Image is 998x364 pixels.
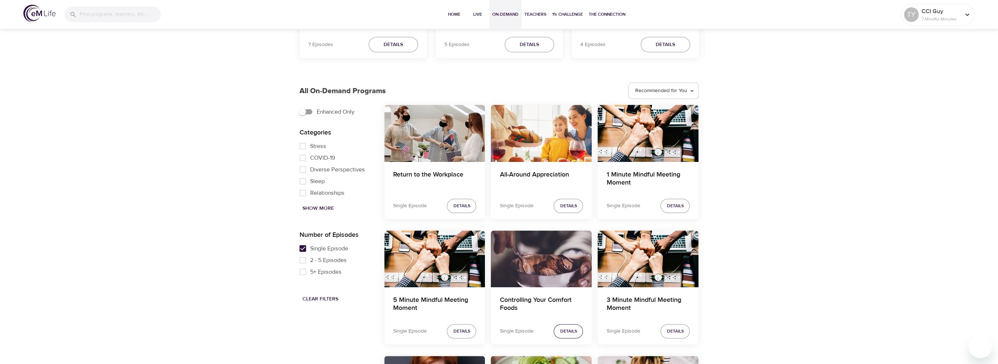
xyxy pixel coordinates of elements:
[606,202,640,210] p: Single Episode
[453,327,470,335] span: Details
[641,37,690,53] button: Details
[491,231,592,287] button: Controlling Your Comfort Foods
[310,165,365,174] span: Diverse Perspectives
[922,16,960,22] p: 7 Mindful Minutes
[505,37,554,53] button: Details
[500,202,533,210] p: Single Episode
[500,171,583,188] h4: All-Around Appreciation
[300,128,373,137] p: Categories
[308,41,333,49] p: 7 Episodes
[444,41,470,49] p: 5 Episodes
[560,202,577,210] span: Details
[660,324,690,338] button: Details
[969,335,992,358] iframe: Button to launch messaging window
[598,231,698,287] button: 3 Minute Mindful Meeting Moment
[310,142,326,151] span: Stress
[300,202,337,215] button: Show More
[660,199,690,213] button: Details
[384,40,403,49] span: Details
[500,327,533,335] p: Single Episode
[520,40,539,49] span: Details
[445,11,463,18] span: Home
[300,292,341,306] button: Clear Filters
[302,295,338,304] span: Clear Filters
[310,256,347,265] span: 2 - 5 Episodes
[393,327,427,335] p: Single Episode
[310,268,342,276] span: 5+ Episodes
[310,189,344,197] span: Relationships
[393,296,477,314] h4: 5 Minute Mindful Meeting Moment
[606,327,640,335] p: Single Episode
[469,11,486,18] span: Live
[492,11,519,18] span: On-Demand
[606,171,690,188] h4: 1 Minute Mindful Meeting Moment
[80,7,161,22] input: Find programs, teachers, etc...
[554,324,583,338] button: Details
[560,327,577,335] span: Details
[667,202,683,210] span: Details
[310,153,335,162] span: COVID-19
[310,244,348,253] span: Single Episode
[300,86,386,96] p: All On-Demand Programs
[922,7,960,16] p: CCI Guy
[656,40,675,49] span: Details
[491,105,592,162] button: All-Around Appreciation
[589,11,625,18] span: The Connection
[667,327,683,335] span: Details
[369,37,418,53] button: Details
[393,202,427,210] p: Single Episode
[500,296,583,314] h4: Controlling Your Comfort Foods
[554,199,583,213] button: Details
[310,177,325,186] span: Sleep
[453,202,470,210] span: Details
[447,324,476,338] button: Details
[524,11,546,18] span: Teachers
[23,5,56,22] img: logo
[317,107,354,116] span: Enhanced Only
[393,171,477,188] h4: Return to the Workplace
[598,105,698,162] button: 1 Minute Mindful Meeting Moment
[606,296,690,314] h4: 3 Minute Mindful Meeting Moment
[904,7,919,22] div: TY
[580,41,606,49] p: 4 Episodes
[302,204,334,213] span: Show More
[384,105,485,162] button: Return to the Workplace
[300,230,373,240] p: Number of Episodes
[384,231,485,287] button: 5 Minute Mindful Meeting Moment
[552,11,583,18] span: 1% Challenge
[447,199,476,213] button: Details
